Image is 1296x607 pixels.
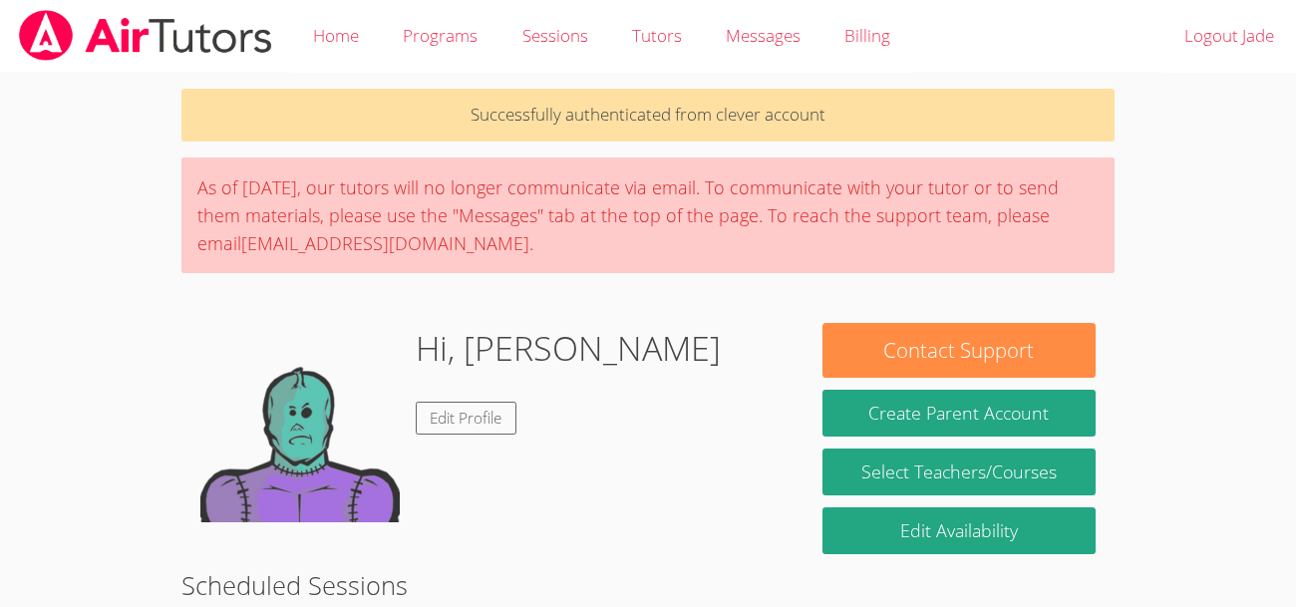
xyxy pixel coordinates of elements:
img: airtutors_banner-c4298cdbf04f3fff15de1276eac7730deb9818008684d7c2e4769d2f7ddbe033.png [17,10,274,61]
span: Messages [726,24,801,47]
h2: Scheduled Sessions [181,566,1115,604]
a: Edit Availability [822,507,1097,554]
a: Select Teachers/Courses [822,449,1097,495]
h1: Hi, [PERSON_NAME] [416,323,721,374]
p: Successfully authenticated from clever account [181,89,1115,142]
div: As of [DATE], our tutors will no longer communicate via email. To communicate with your tutor or ... [181,157,1115,273]
button: Create Parent Account [822,390,1097,437]
a: Edit Profile [416,402,517,435]
button: Contact Support [822,323,1097,378]
img: default.png [200,323,400,522]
